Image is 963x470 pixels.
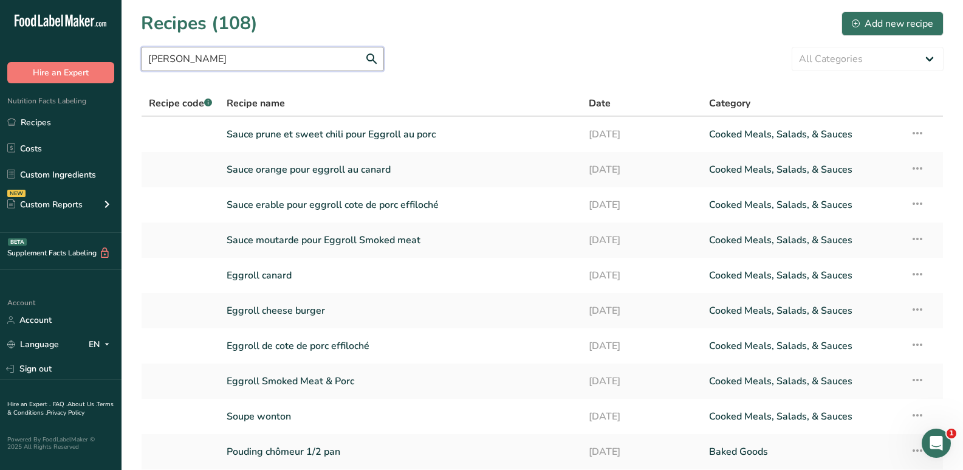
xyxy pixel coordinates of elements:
[589,157,694,182] a: [DATE]
[141,47,384,71] input: Search for recipe
[227,122,574,147] a: Sauce prune et sweet chili pour Eggroll au porc
[89,337,114,352] div: EN
[709,404,896,429] a: Cooked Meals, Salads, & Sauces
[709,157,896,182] a: Cooked Meals, Salads, & Sauces
[227,298,574,323] a: Eggroll cheese burger
[589,227,694,253] a: [DATE]
[7,190,26,197] div: NEW
[67,400,97,409] a: About Us .
[7,400,114,417] a: Terms & Conditions .
[589,333,694,359] a: [DATE]
[227,368,574,394] a: Eggroll Smoked Meat & Porc
[589,96,611,111] span: Date
[709,96,750,111] span: Category
[709,368,896,394] a: Cooked Meals, Salads, & Sauces
[227,439,574,465] a: Pouding chômeur 1/2 pan
[149,97,212,110] span: Recipe code
[841,12,944,36] button: Add new recipe
[709,298,896,323] a: Cooked Meals, Salads, & Sauces
[589,122,694,147] a: [DATE]
[922,429,951,458] iframe: Intercom live chat
[227,192,574,218] a: Sauce erable pour eggroll cote de porc effiloché
[709,333,896,359] a: Cooked Meals, Salads, & Sauces
[227,333,574,359] a: Eggroll de cote de porc effiloché
[589,404,694,429] a: [DATE]
[8,238,27,246] div: BETA
[227,96,285,111] span: Recipe name
[589,368,694,394] a: [DATE]
[709,263,896,288] a: Cooked Meals, Salads, & Sauces
[227,157,574,182] a: Sauce orange pour eggroll au canard
[7,62,114,83] button: Hire an Expert
[141,10,258,37] h1: Recipes (108)
[227,227,574,253] a: Sauce moutarde pour Eggroll Smoked meat
[709,122,896,147] a: Cooked Meals, Salads, & Sauces
[53,400,67,409] a: FAQ .
[7,334,59,355] a: Language
[589,439,694,465] a: [DATE]
[227,404,574,429] a: Soupe wonton
[852,16,933,31] div: Add new recipe
[227,263,574,288] a: Eggroll canard
[7,198,83,211] div: Custom Reports
[709,192,896,218] a: Cooked Meals, Salads, & Sauces
[589,192,694,218] a: [DATE]
[7,436,114,451] div: Powered By FoodLabelMaker © 2025 All Rights Reserved
[47,409,84,417] a: Privacy Policy
[709,227,896,253] a: Cooked Meals, Salads, & Sauces
[947,429,956,438] span: 1
[7,400,50,409] a: Hire an Expert .
[709,439,896,465] a: Baked Goods
[589,298,694,323] a: [DATE]
[589,263,694,288] a: [DATE]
